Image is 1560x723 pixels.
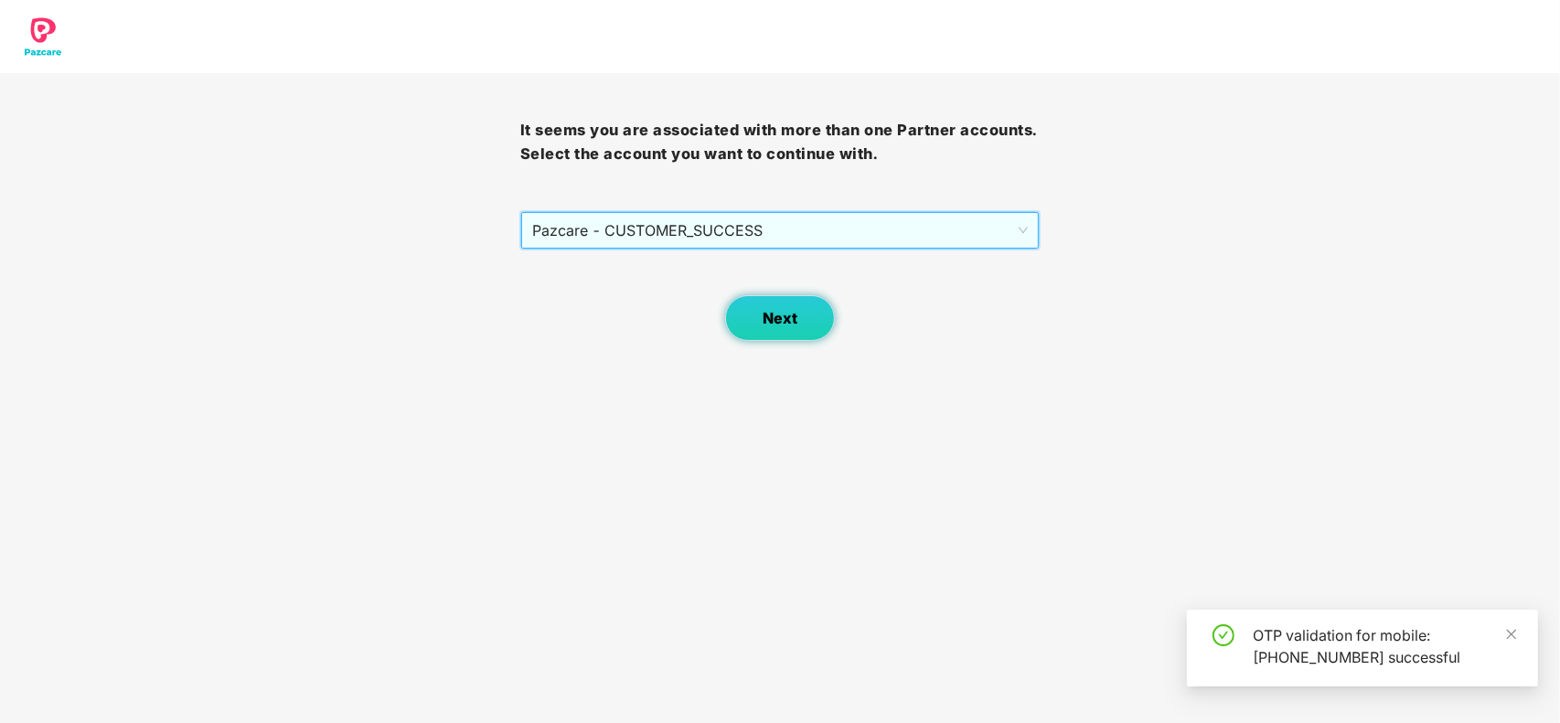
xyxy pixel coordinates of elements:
span: check-circle [1213,624,1234,646]
h3: It seems you are associated with more than one Partner accounts. Select the account you want to c... [520,119,1041,165]
button: Next [725,295,835,341]
span: close [1505,628,1518,641]
span: Next [763,310,797,327]
span: Pazcare - CUSTOMER_SUCCESS [532,213,1029,248]
div: OTP validation for mobile: [PHONE_NUMBER] successful [1253,624,1516,668]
